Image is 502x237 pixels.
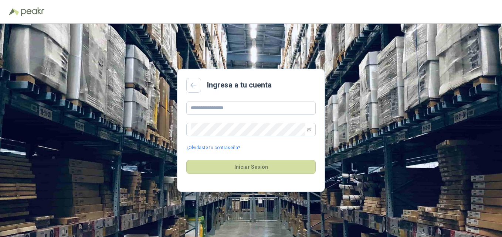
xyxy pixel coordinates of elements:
button: Iniciar Sesión [186,160,316,174]
a: ¿Olvidaste tu contraseña? [186,144,240,151]
img: Peakr [21,7,44,16]
img: Logo [9,8,19,16]
h2: Ingresa a tu cuenta [207,79,272,91]
span: eye-invisible [307,127,311,132]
